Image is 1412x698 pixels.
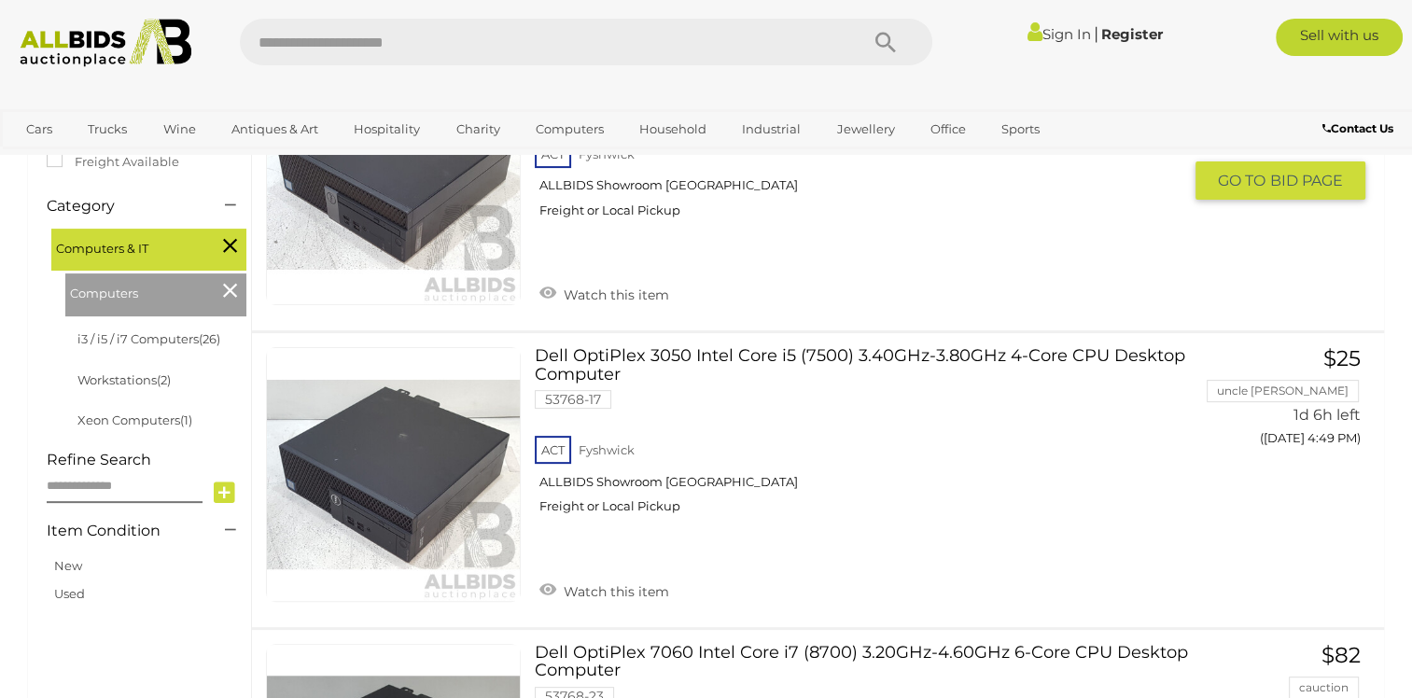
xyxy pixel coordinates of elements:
[342,114,432,145] a: Hospitality
[47,198,197,215] h4: Category
[180,412,192,427] span: (1)
[54,586,85,601] a: Used
[151,114,208,145] a: Wine
[70,278,210,304] span: Computers
[730,114,813,145] a: Industrial
[1276,19,1403,56] a: Sell with us
[989,114,1052,145] a: Sports
[54,558,82,573] a: New
[219,114,330,145] a: Antiques & Art
[1195,161,1365,200] button: GO TOBID PAGE
[524,114,616,145] a: Computers
[1321,642,1361,668] span: $82
[77,331,220,346] a: i3 / i5 / i7 Computers(26)
[47,523,197,539] h4: Item Condition
[549,347,1181,529] a: Dell OptiPlex 3050 Intel Core i5 (7500) 3.40GHz-3.80GHz 4-Core CPU Desktop Computer 53768-17 ACT ...
[1323,345,1361,371] span: $25
[549,50,1181,232] a: Dell OptiPlex 7060 Intel Core i7 (8700) 3.20GHz-4.60GHz 6-Core CPU Desktop Computer 53768-26 ACT ...
[1028,25,1091,43] a: Sign In
[14,145,171,175] a: [GEOGRAPHIC_DATA]
[76,114,139,145] a: Trucks
[1218,171,1270,190] span: GO TO
[1322,121,1393,135] b: Contact Us
[199,331,220,346] span: (26)
[918,114,978,145] a: Office
[1209,50,1365,202] a: $88 cauction 1d 6h left ([DATE] 4:48 PM) GO TOBID PAGE
[443,114,511,145] a: Charity
[47,452,246,468] h4: Refine Search
[56,233,196,259] span: Computers & IT
[1094,23,1098,44] span: |
[825,114,907,145] a: Jewellery
[535,576,674,604] a: Watch this item
[77,412,192,427] a: Xeon Computers(1)
[535,279,674,307] a: Watch this item
[77,372,171,387] a: Workstations(2)
[1270,171,1343,190] span: BID PAGE
[1209,347,1365,456] a: $25 uncle [PERSON_NAME] 1d 6h left ([DATE] 4:49 PM)
[559,583,669,600] span: Watch this item
[157,372,171,387] span: (2)
[627,114,719,145] a: Household
[10,19,201,67] img: Allbids.com.au
[559,286,669,303] span: Watch this item
[1101,25,1163,43] a: Register
[14,114,64,145] a: Cars
[1322,119,1398,139] a: Contact Us
[47,151,179,173] label: Freight Available
[839,19,932,65] button: Search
